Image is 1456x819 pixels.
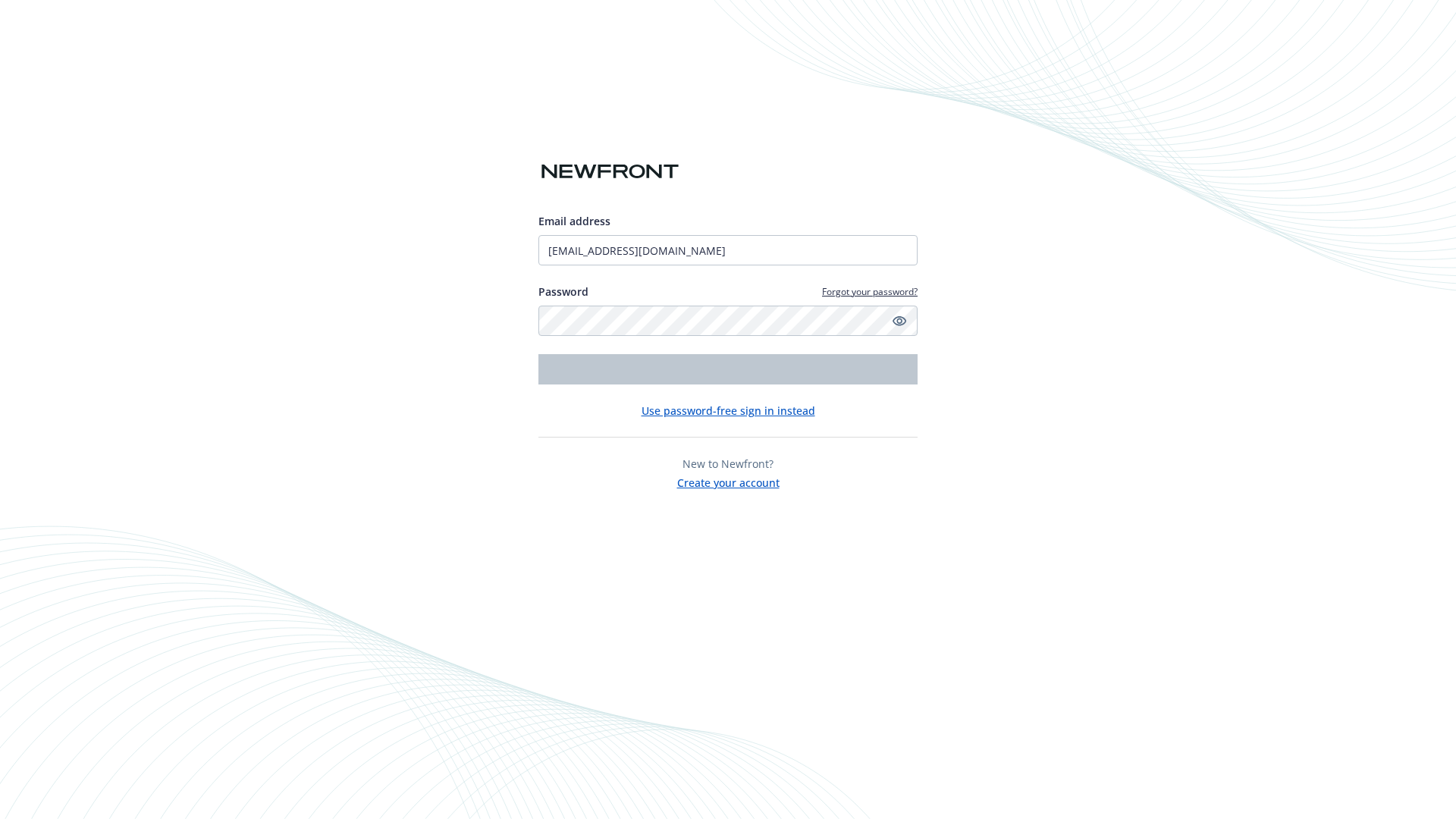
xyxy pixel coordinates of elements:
a: Show password [890,312,908,330]
img: Newfront logo [538,158,682,185]
input: Enter your password [538,306,918,336]
button: Use password-free sign in instead [642,403,815,419]
input: Enter your email [538,235,918,265]
label: Password [538,284,588,300]
span: Login [714,362,742,376]
button: Login [538,354,918,384]
span: New to Newfront? [682,457,773,471]
a: Forgot your password? [822,285,918,298]
span: Email address [538,214,610,228]
button: Create your account [677,472,780,491]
